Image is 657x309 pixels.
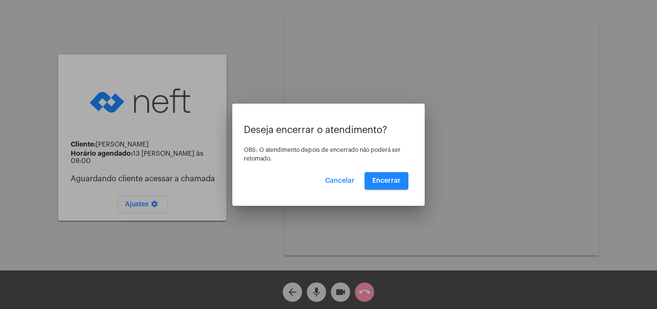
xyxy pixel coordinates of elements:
[244,147,401,161] span: OBS: O atendimento depois de encerrado não poderá ser retomado.
[372,177,401,184] span: Encerrar
[244,125,413,135] p: Deseja encerrar o atendimento?
[325,177,354,184] span: Cancelar
[365,172,408,189] button: Encerrar
[317,172,362,189] button: Cancelar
